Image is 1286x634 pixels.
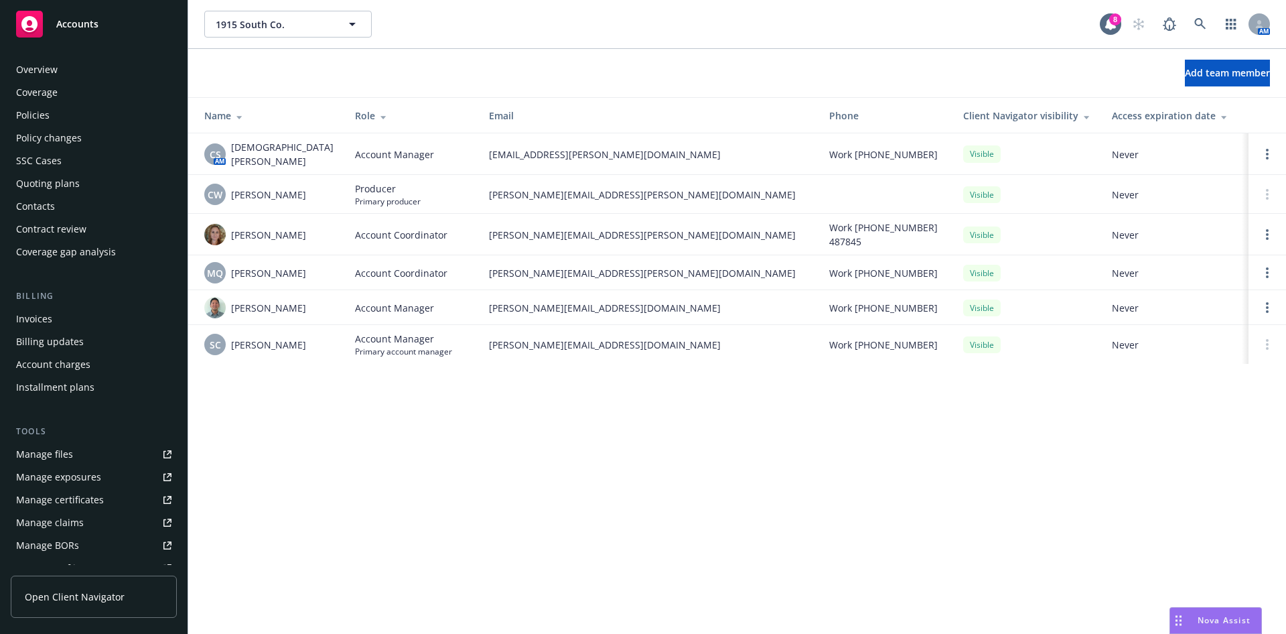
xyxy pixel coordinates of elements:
[16,105,50,126] div: Policies
[11,196,177,217] a: Contacts
[489,266,808,280] span: [PERSON_NAME][EMAIL_ADDRESS][PERSON_NAME][DOMAIN_NAME]
[16,512,84,533] div: Manage claims
[1259,146,1275,162] a: Open options
[204,297,226,318] img: photo
[11,512,177,533] a: Manage claims
[16,535,79,556] div: Manage BORs
[963,265,1001,281] div: Visible
[355,346,452,357] span: Primary account manager
[829,109,942,123] div: Phone
[1170,608,1187,633] div: Drag to move
[355,301,434,315] span: Account Manager
[11,290,177,303] div: Billing
[11,558,177,579] a: Summary of insurance
[963,227,1001,243] div: Visible
[16,331,84,353] div: Billing updates
[11,82,177,103] a: Coverage
[204,224,226,245] img: photo
[231,228,306,242] span: [PERSON_NAME]
[11,308,177,330] a: Invoices
[355,196,421,207] span: Primary producer
[11,377,177,398] a: Installment plans
[16,444,73,465] div: Manage files
[1198,615,1251,626] span: Nova Assist
[11,466,177,488] a: Manage exposures
[11,535,177,556] a: Manage BORs
[1185,60,1270,86] button: Add team member
[231,301,306,315] span: [PERSON_NAME]
[16,218,86,240] div: Contract review
[210,147,221,162] span: CS
[1187,11,1214,38] a: Search
[963,186,1001,203] div: Visible
[11,127,177,149] a: Policy changes
[16,127,82,149] div: Policy changes
[355,332,452,346] span: Account Manager
[11,173,177,194] a: Quoting plans
[1109,13,1121,25] div: 8
[216,17,332,31] span: 1915 South Co.
[204,11,372,38] button: 1915 South Co.
[1259,265,1275,281] a: Open options
[11,105,177,126] a: Policies
[231,188,306,202] span: [PERSON_NAME]
[963,109,1090,123] div: Client Navigator visibility
[963,300,1001,316] div: Visible
[16,308,52,330] div: Invoices
[11,5,177,43] a: Accounts
[1259,300,1275,316] a: Open options
[829,220,942,249] span: Work [PHONE_NUMBER] 487845
[11,425,177,438] div: Tools
[829,338,938,352] span: Work [PHONE_NUMBER]
[1125,11,1152,38] a: Start snowing
[355,147,434,162] span: Account Manager
[16,241,116,263] div: Coverage gap analysis
[16,377,94,398] div: Installment plans
[355,228,447,242] span: Account Coordinator
[11,218,177,240] a: Contract review
[1218,11,1244,38] a: Switch app
[1112,266,1238,280] span: Never
[355,182,421,196] span: Producer
[1169,607,1262,634] button: Nova Assist
[829,301,938,315] span: Work [PHONE_NUMBER]
[355,266,447,280] span: Account Coordinator
[16,354,90,375] div: Account charges
[11,354,177,375] a: Account charges
[208,188,222,202] span: CW
[16,466,101,488] div: Manage exposures
[11,150,177,172] a: SSC Cases
[25,590,125,604] span: Open Client Navigator
[231,140,334,168] span: [DEMOGRAPHIC_DATA][PERSON_NAME]
[231,338,306,352] span: [PERSON_NAME]
[56,19,98,29] span: Accounts
[355,109,468,123] div: Role
[204,109,334,123] div: Name
[1112,188,1238,202] span: Never
[11,444,177,465] a: Manage files
[207,266,223,280] span: MQ
[16,489,104,511] div: Manage certificates
[1112,338,1238,352] span: Never
[16,173,80,194] div: Quoting plans
[489,338,808,352] span: [PERSON_NAME][EMAIL_ADDRESS][DOMAIN_NAME]
[11,331,177,353] a: Billing updates
[16,59,58,80] div: Overview
[11,59,177,80] a: Overview
[963,145,1001,162] div: Visible
[16,82,58,103] div: Coverage
[11,489,177,511] a: Manage certificates
[1259,227,1275,243] a: Open options
[1112,228,1238,242] span: Never
[16,196,55,217] div: Contacts
[11,241,177,263] a: Coverage gap analysis
[1112,301,1238,315] span: Never
[829,147,938,162] span: Work [PHONE_NUMBER]
[963,336,1001,353] div: Visible
[489,301,808,315] span: [PERSON_NAME][EMAIL_ADDRESS][DOMAIN_NAME]
[210,338,221,352] span: SC
[1112,147,1238,162] span: Never
[829,266,938,280] span: Work [PHONE_NUMBER]
[489,228,808,242] span: [PERSON_NAME][EMAIL_ADDRESS][PERSON_NAME][DOMAIN_NAME]
[16,150,62,172] div: SSC Cases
